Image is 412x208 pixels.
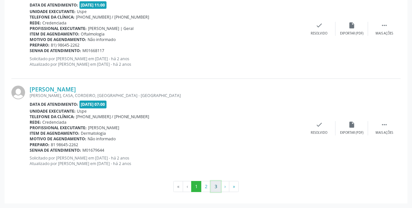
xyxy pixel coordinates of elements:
div: Mais ações [376,131,393,135]
span: 81 98645-2262 [51,142,78,147]
button: Go to page 1 [191,181,201,192]
i: check [316,22,323,29]
span: [PERSON_NAME] [88,125,119,131]
p: Solicitado por [PERSON_NAME] em [DATE] - há 2 anos Atualizado por [PERSON_NAME] em [DATE] - há 2 ... [30,56,303,67]
b: Profissional executante: [30,26,87,31]
a: [PERSON_NAME] [30,86,76,93]
span: Não informado [88,37,116,42]
span: Uspe [77,108,87,114]
button: Go to last page [229,181,239,192]
span: M01668117 [82,48,104,53]
span: Dermatologia [81,131,106,136]
b: Senha de atendimento: [30,147,81,153]
div: Exportar (PDF) [340,31,363,36]
b: Item de agendamento: [30,131,79,136]
span: M01679644 [82,147,104,153]
b: Unidade executante: [30,9,76,14]
b: Motivo de agendamento: [30,136,86,142]
span: [PHONE_NUMBER] / [PHONE_NUMBER] [76,14,149,20]
img: img [11,86,25,99]
i:  [381,22,388,29]
b: Motivo de agendamento: [30,37,86,42]
p: Solicitado por [PERSON_NAME] em [DATE] - há 2 anos Atualizado por [PERSON_NAME] em [DATE] - há 2 ... [30,155,303,166]
b: Data de atendimento: [30,2,78,8]
b: Item de agendamento: [30,31,79,37]
b: Preparo: [30,42,50,48]
b: Data de atendimento: [30,102,78,107]
i: insert_drive_file [348,121,355,128]
ul: Pagination [11,181,401,192]
span: 81) 98645-2262 [51,42,79,48]
i:  [381,121,388,128]
div: Resolvido [311,131,327,135]
span: Oftalmologia [81,31,105,37]
span: Credenciada [42,119,66,125]
b: Telefone da clínica: [30,114,75,119]
span: Credenciada [42,20,66,26]
div: Mais ações [376,31,393,36]
span: [PHONE_NUMBER] / [PHONE_NUMBER] [76,114,149,119]
div: [PERSON_NAME], CASA, CORDEIRO, [GEOGRAPHIC_DATA] - [GEOGRAPHIC_DATA] [30,93,303,98]
b: Telefone da clínica: [30,14,75,20]
span: Uspe [77,9,87,14]
span: Não informado [88,136,116,142]
span: [PERSON_NAME] | Geral [88,26,134,31]
button: Go to next page [220,181,229,192]
span: [DATE] 11:00 [79,1,107,9]
b: Preparo: [30,142,50,147]
i: insert_drive_file [348,22,355,29]
b: Profissional executante: [30,125,87,131]
span: [DATE] 07:00 [79,101,107,108]
b: Unidade executante: [30,108,76,114]
b: Rede: [30,20,41,26]
div: Exportar (PDF) [340,131,363,135]
button: Go to page 2 [201,181,211,192]
b: Rede: [30,119,41,125]
b: Senha de atendimento: [30,48,81,53]
i: check [316,121,323,128]
button: Go to page 3 [211,181,221,192]
div: Resolvido [311,31,327,36]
